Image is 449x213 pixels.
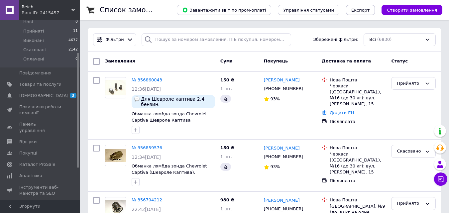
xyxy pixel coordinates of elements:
div: Черкаси ([GEOGRAPHIC_DATA].), №16 (до 30 кг): вул. [PERSON_NAME], 15 [330,151,386,175]
button: Чат з покупцем [434,172,447,186]
span: Фільтри [106,37,124,43]
span: 0 [75,19,78,25]
span: 93% [271,96,280,101]
span: Статус [391,58,408,63]
span: Аналітика [19,173,42,179]
div: Післяплата [330,119,386,125]
button: Завантажити звіт по пром-оплаті [177,5,271,15]
span: (6830) [377,37,392,42]
div: Післяплата [330,178,386,184]
span: Cума [220,58,233,63]
a: Створити замовлення [375,7,442,12]
span: Товари та послуги [19,81,61,87]
span: Покупці [19,150,37,156]
span: Reich [22,4,71,10]
span: Показники роботи компанії [19,104,61,116]
span: 150 ₴ [220,145,235,150]
div: Ваш ID: 2415457 [22,10,80,16]
span: Всі [369,37,376,43]
span: Створити замовлення [387,8,437,13]
img: Фото товару [105,149,126,162]
span: Збережені фільтри: [313,37,358,43]
span: 3 [70,93,76,98]
span: Каталог ProSale [19,161,55,167]
button: Управління статусами [278,5,339,15]
span: Прийняті [23,28,44,34]
span: Завантажити звіт по пром-оплаті [182,7,266,13]
span: 150 ₴ [220,77,235,82]
span: Для Шевроле каптива 2.4 бензин. [141,96,212,107]
a: Додати ЕН [330,110,354,115]
span: 1 шт. [220,206,232,211]
span: 1 шт. [220,154,232,159]
button: Експорт [346,5,375,15]
span: 980 ₴ [220,197,235,202]
span: Покупець [264,58,288,63]
span: 11 [73,28,78,34]
span: 1 шт. [220,86,232,91]
span: Відгуки [19,139,37,145]
span: Панель управління [19,121,61,133]
div: [PHONE_NUMBER] [263,84,305,93]
div: Нова Пошта [330,77,386,83]
a: [PERSON_NAME] [264,197,300,204]
input: Пошук за номером замовлення, ПІБ покупця, номером телефону, Email, номером накладної [142,33,291,46]
span: Оплачені [23,56,44,62]
span: 93% [271,164,280,169]
h1: Список замовлень [100,6,167,14]
a: № 356859576 [132,145,162,150]
span: 12:34[DATE] [132,155,161,160]
span: Експорт [351,8,370,13]
div: Нова Пошта [330,197,386,203]
span: Нові [23,19,33,25]
img: Фото товару [105,80,126,95]
a: № 356860043 [132,77,162,82]
div: Прийнято [397,200,422,207]
a: Фото товару [105,77,126,98]
a: [PERSON_NAME] [264,77,300,83]
div: Прийнято [397,80,422,87]
span: 12:36[DATE] [132,86,161,92]
a: Обманка лямбда зонда Chevrolet Captiva Шевроле Каптива [132,111,207,123]
img: :speech_balloon: [134,96,140,102]
span: Інструменти веб-майстра та SEO [19,184,61,196]
span: 22:42[DATE] [132,207,161,212]
span: Управління статусами [283,8,334,13]
span: Скасовані [23,47,46,53]
div: Черкаси ([GEOGRAPHIC_DATA].), №16 (до 30 кг): вул. [PERSON_NAME], 15 [330,83,386,107]
span: 4677 [68,38,78,44]
span: Повідомлення [19,70,52,76]
span: Виконані [23,38,44,44]
a: Фото товару [105,145,126,166]
div: Скасовано [397,148,422,155]
a: [PERSON_NAME] [264,145,300,152]
div: Нова Пошта [330,145,386,151]
div: [PHONE_NUMBER] [263,153,305,161]
a: Обманка лямбда зонда Chevrolet Captiva (Шевроле Каптива). [132,163,207,175]
button: Створити замовлення [382,5,442,15]
span: [DEMOGRAPHIC_DATA] [19,93,68,99]
span: 2142 [68,47,78,53]
span: 0 [75,56,78,62]
span: Доставка та оплата [322,58,371,63]
span: Замовлення [105,58,135,63]
a: № 356794212 [132,197,162,202]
